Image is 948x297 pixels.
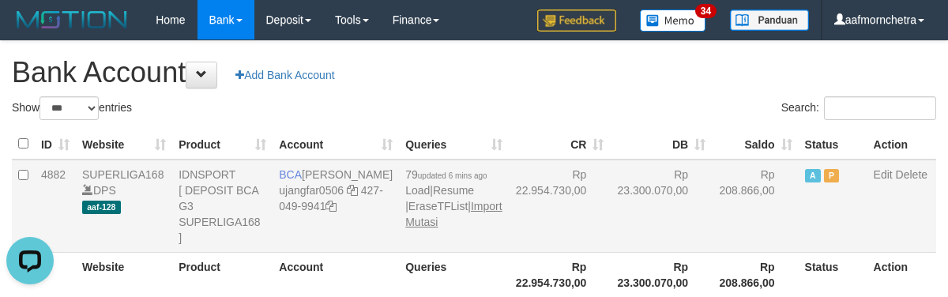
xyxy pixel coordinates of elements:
a: Import Mutasi [405,200,502,228]
a: Copy ujangfar0506 to clipboard [347,184,358,197]
th: Account [273,252,399,297]
img: Feedback.jpg [537,9,616,32]
th: Rp 22.954.730,00 [509,252,611,297]
select: Showentries [39,96,99,120]
th: CR: activate to sort column ascending [509,129,611,160]
th: Status [799,129,867,160]
th: Rp 208.866,00 [712,252,799,297]
th: Action [867,129,936,160]
span: 34 [695,4,717,18]
th: Website: activate to sort column ascending [76,129,172,160]
a: Edit [874,168,893,181]
th: Account: activate to sort column ascending [273,129,399,160]
th: DB: activate to sort column ascending [610,129,712,160]
a: Copy 4270499941 to clipboard [325,200,337,212]
th: Action [867,252,936,297]
td: Rp 208.866,00 [712,160,799,253]
span: Active [805,169,821,182]
span: BCA [279,168,302,181]
a: EraseTFList [408,200,468,212]
td: DPS [76,160,172,253]
label: Show entries [12,96,132,120]
input: Search: [824,96,936,120]
th: Saldo: activate to sort column ascending [712,129,799,160]
th: Queries: activate to sort column ascending [399,129,508,160]
th: Status [799,252,867,297]
img: panduan.png [730,9,809,31]
a: Load [405,184,430,197]
a: ujangfar0506 [279,184,344,197]
span: updated 6 mins ago [418,171,487,180]
th: Rp 23.300.070,00 [610,252,712,297]
th: Queries [399,252,508,297]
th: Product: activate to sort column ascending [172,129,273,160]
td: [PERSON_NAME] 427-049-9941 [273,160,399,253]
span: aaf-128 [82,201,121,214]
td: 4882 [35,160,76,253]
th: Website [76,252,172,297]
td: Rp 22.954.730,00 [509,160,611,253]
a: Resume [433,184,474,197]
a: SUPERLIGA168 [82,168,164,181]
span: 79 [405,168,487,181]
th: ID: activate to sort column ascending [35,129,76,160]
span: | | | [405,168,502,228]
td: IDNSPORT [ DEPOSIT BCA G3 SUPERLIGA168 ] [172,160,273,253]
h1: Bank Account [12,57,936,88]
th: Product [172,252,273,297]
td: Rp 23.300.070,00 [610,160,712,253]
img: MOTION_logo.png [12,8,132,32]
label: Search: [781,96,936,120]
img: Button%20Memo.svg [640,9,706,32]
span: Paused [824,169,840,182]
a: Add Bank Account [225,62,344,88]
a: Delete [896,168,927,181]
button: Open LiveChat chat widget [6,6,54,54]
